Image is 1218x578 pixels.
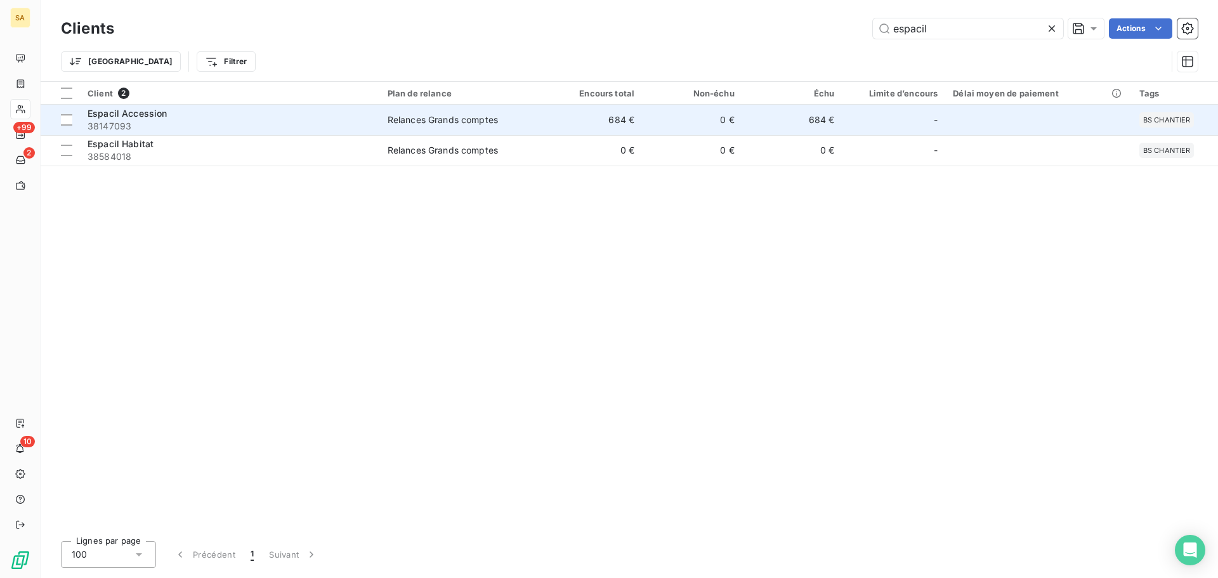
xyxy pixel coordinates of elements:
td: 684 € [542,105,643,135]
td: 684 € [742,105,842,135]
div: Non-échu [650,88,735,98]
div: Encours total [550,88,635,98]
div: SA [10,8,30,28]
img: Logo LeanPay [10,550,30,570]
div: Plan de relance [388,88,535,98]
input: Rechercher [873,18,1063,39]
button: [GEOGRAPHIC_DATA] [61,51,181,72]
span: Client [88,88,113,98]
div: Tags [1139,88,1210,98]
button: Suivant [261,541,325,568]
span: - [934,114,938,126]
span: 1 [251,548,254,561]
span: +99 [13,122,35,133]
div: Délai moyen de paiement [953,88,1124,98]
div: Open Intercom Messenger [1175,535,1205,565]
span: BS CHANTIER [1143,116,1191,124]
button: Précédent [166,541,243,568]
span: 100 [72,548,87,561]
span: Espacil Accession [88,108,167,119]
button: Filtrer [197,51,255,72]
h3: Clients [61,17,114,40]
td: 0 € [542,135,643,166]
button: Actions [1109,18,1172,39]
div: Limite d’encours [849,88,938,98]
span: - [934,144,938,157]
div: Échu [750,88,835,98]
span: 2 [118,88,129,99]
div: Relances Grands comptes [388,144,498,157]
div: Relances Grands comptes [388,114,498,126]
td: 0 € [642,135,742,166]
td: 0 € [742,135,842,166]
button: 1 [243,541,261,568]
span: 38147093 [88,120,372,133]
span: BS CHANTIER [1143,147,1191,154]
span: 2 [23,147,35,159]
td: 0 € [642,105,742,135]
span: 38584018 [88,150,372,163]
span: Espacil Habitat [88,138,154,149]
span: 10 [20,436,35,447]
